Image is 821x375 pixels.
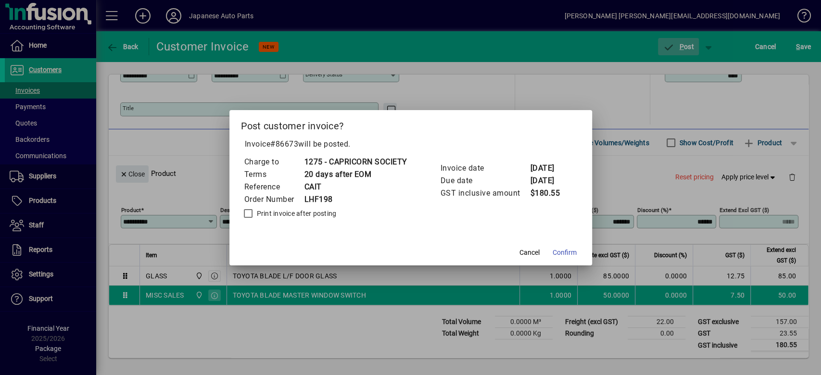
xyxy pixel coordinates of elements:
[241,138,581,150] p: Invoice will be posted .
[530,187,568,200] td: $180.55
[440,175,530,187] td: Due date
[530,175,568,187] td: [DATE]
[549,244,581,262] button: Confirm
[229,110,592,138] h2: Post customer invoice?
[530,162,568,175] td: [DATE]
[440,187,530,200] td: GST inclusive amount
[270,139,298,149] span: #86673
[255,209,337,218] label: Print invoice after posting
[304,168,407,181] td: 20 days after EOM
[304,181,407,193] td: CAIT
[304,156,407,168] td: 1275 - CAPRICORN SOCIETY
[440,162,530,175] td: Invoice date
[553,248,577,258] span: Confirm
[244,181,304,193] td: Reference
[519,248,540,258] span: Cancel
[244,193,304,206] td: Order Number
[244,168,304,181] td: Terms
[304,193,407,206] td: LHF198
[514,244,545,262] button: Cancel
[244,156,304,168] td: Charge to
